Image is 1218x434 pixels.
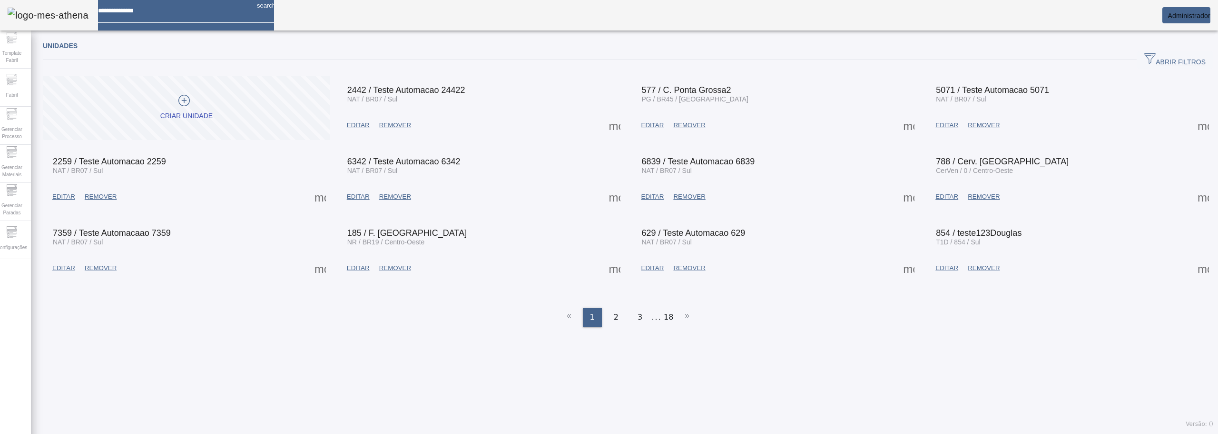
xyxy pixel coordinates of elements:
img: logo-mes-athena [8,8,88,23]
span: 6342 / Teste Automacao 6342 [347,157,461,166]
span: EDITAR [347,121,370,130]
span: EDITAR [347,263,370,273]
button: Mais [1195,117,1212,134]
span: PG / BR45 / [GEOGRAPHIC_DATA] [642,95,748,103]
span: REMOVER [85,263,117,273]
button: REMOVER [374,260,416,277]
span: 788 / Cerv. [GEOGRAPHIC_DATA] [936,157,1069,166]
button: EDITAR [931,260,963,277]
button: Mais [900,260,917,277]
span: ABRIR FILTROS [1144,53,1206,67]
span: NR / BR19 / Centro-Oeste [347,238,425,246]
span: EDITAR [347,192,370,202]
span: Administrador [1168,12,1210,20]
button: Mais [1195,260,1212,277]
span: EDITAR [52,263,75,273]
button: Mais [900,117,917,134]
span: EDITAR [935,263,958,273]
span: NAT / BR07 / Sul [347,95,397,103]
button: REMOVER [374,117,416,134]
span: REMOVER [673,263,705,273]
button: REMOVER [963,260,1004,277]
span: 5071 / Teste Automacao 5071 [936,85,1049,95]
button: REMOVER [668,260,710,277]
button: EDITAR [342,117,374,134]
span: 3 [638,312,642,323]
button: ABRIR FILTROS [1137,51,1213,69]
span: EDITAR [641,121,664,130]
span: 185 / F. [GEOGRAPHIC_DATA] [347,228,467,238]
span: EDITAR [935,121,958,130]
span: 6839 / Teste Automacao 6839 [642,157,755,166]
span: 2442 / Teste Automacao 24422 [347,85,465,95]
span: NAT / BR07 / Sul [936,95,986,103]
span: EDITAR [52,192,75,202]
span: T1D / 854 / Sul [936,238,980,246]
button: REMOVER [80,188,121,205]
button: EDITAR [637,260,669,277]
span: REMOVER [968,121,1000,130]
button: REMOVER [963,117,1004,134]
span: REMOVER [85,192,117,202]
span: 577 / C. Ponta Grossa2 [642,85,731,95]
button: EDITAR [48,188,80,205]
span: CerVen / 0 / Centro-Oeste [936,167,1013,174]
button: Mais [312,260,329,277]
span: Unidades [43,42,78,50]
span: 7359 / Teste Automacaao 7359 [53,228,171,238]
span: Fabril [3,89,20,101]
span: EDITAR [641,263,664,273]
li: ... [652,308,661,327]
button: EDITAR [637,117,669,134]
div: Criar unidade [160,111,213,121]
span: 2259 / Teste Automacao 2259 [53,157,166,166]
span: REMOVER [968,192,1000,202]
span: REMOVER [673,192,705,202]
button: Criar unidade [43,76,330,140]
span: NAT / BR07 / Sul [642,167,692,174]
span: NAT / BR07 / Sul [53,167,103,174]
button: Mais [606,188,623,205]
span: NAT / BR07 / Sul [53,238,103,246]
span: Versão: () [1186,421,1213,427]
button: Mais [606,117,623,134]
button: REMOVER [668,188,710,205]
span: 854 / teste123Douglas [936,228,1022,238]
button: Mais [606,260,623,277]
span: EDITAR [935,192,958,202]
span: NAT / BR07 / Sul [347,167,397,174]
button: REMOVER [668,117,710,134]
span: REMOVER [379,121,411,130]
span: REMOVER [379,263,411,273]
span: REMOVER [968,263,1000,273]
span: 629 / Teste Automacao 629 [642,228,746,238]
button: Mais [1195,188,1212,205]
button: REMOVER [374,188,416,205]
span: 2 [614,312,619,323]
span: NAT / BR07 / Sul [642,238,692,246]
span: REMOVER [379,192,411,202]
button: EDITAR [342,260,374,277]
button: EDITAR [342,188,374,205]
button: REMOVER [80,260,121,277]
span: REMOVER [673,121,705,130]
button: Mais [312,188,329,205]
span: EDITAR [641,192,664,202]
button: EDITAR [931,117,963,134]
button: Mais [900,188,917,205]
li: 18 [664,308,673,327]
button: EDITAR [931,188,963,205]
button: EDITAR [48,260,80,277]
button: REMOVER [963,188,1004,205]
button: EDITAR [637,188,669,205]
